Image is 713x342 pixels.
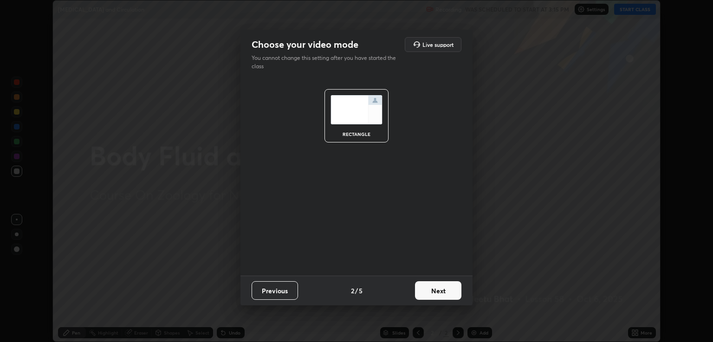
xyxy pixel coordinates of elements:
p: You cannot change this setting after you have started the class [252,54,402,71]
h4: 2 [351,286,354,296]
h4: / [355,286,358,296]
img: normalScreenIcon.ae25ed63.svg [331,95,382,124]
h5: Live support [422,42,454,47]
button: Previous [252,281,298,300]
div: rectangle [338,132,375,136]
h2: Choose your video mode [252,39,358,51]
button: Next [415,281,461,300]
h4: 5 [359,286,363,296]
